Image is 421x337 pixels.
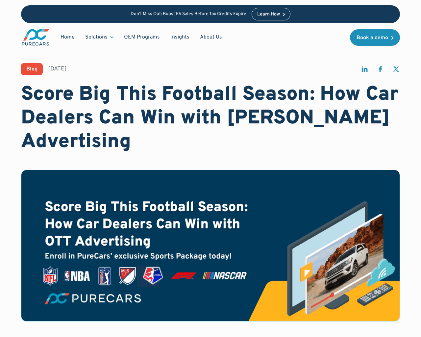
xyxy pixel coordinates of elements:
a: Home [55,31,80,43]
div: Learn How [257,12,280,17]
a: main [21,28,50,46]
a: share on linkedin [360,65,368,76]
a: Insights [165,31,195,43]
div: Book a demo [357,35,388,40]
p: Don’t Miss Out: Boost EV Sales Before Tax Credits Expire [131,12,246,17]
div: Solutions [80,31,119,43]
a: Learn How [252,8,291,20]
div: Blog [26,66,37,72]
a: Book a demo [350,29,400,46]
a: share on facebook [376,65,384,76]
div: [DATE] [48,65,67,73]
h1: Score Big This Football Season: How Car Dealers Can Win with [PERSON_NAME] Advertising [21,83,400,154]
a: OEM Programs [119,31,165,43]
a: share on twitter [392,65,400,76]
img: purecars logo [21,28,50,46]
a: About Us [195,31,227,43]
div: Solutions [85,34,108,41]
